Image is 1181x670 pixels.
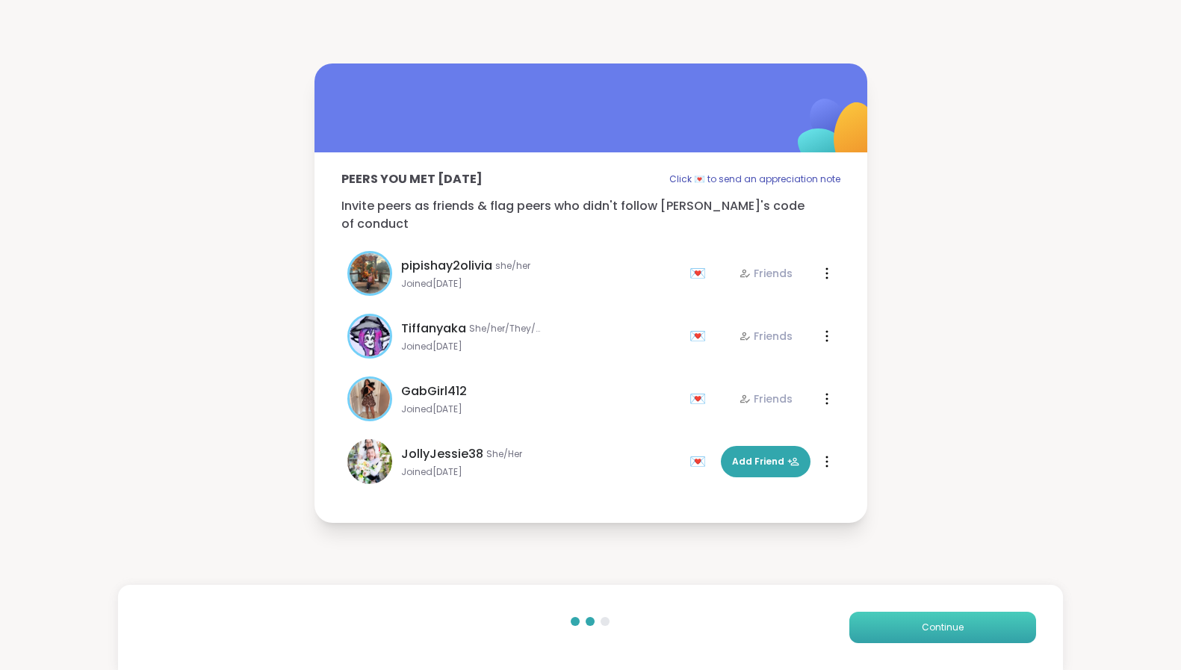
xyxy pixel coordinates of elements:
[401,445,483,463] span: JollyJessie38
[401,278,681,290] span: Joined [DATE]
[739,266,793,281] div: Friends
[341,197,840,233] p: Invite peers as friends & flag peers who didn't follow [PERSON_NAME]'s code of conduct
[763,60,911,208] img: ShareWell Logomark
[721,446,810,477] button: Add Friend
[401,466,681,478] span: Joined [DATE]
[849,612,1036,643] button: Continue
[347,439,392,484] img: JollyJessie38
[689,324,712,348] div: 💌
[350,253,390,294] img: pipishay2olivia
[739,391,793,406] div: Friends
[401,257,492,275] span: pipishay2olivia
[689,450,712,474] div: 💌
[350,379,390,419] img: GabGirl412
[341,170,483,188] p: Peers you met [DATE]
[401,320,466,338] span: Tiffanyaka
[469,323,544,335] span: She/her/They/Them
[669,170,840,188] p: Click 💌 to send an appreciation note
[689,387,712,411] div: 💌
[732,455,799,468] span: Add Friend
[689,261,712,285] div: 💌
[401,341,681,353] span: Joined [DATE]
[486,448,522,460] span: She/Her
[495,260,530,272] span: she/her
[401,382,467,400] span: GabGirl412
[922,621,964,634] span: Continue
[401,403,681,415] span: Joined [DATE]
[350,316,390,356] img: Tiffanyaka
[739,329,793,344] div: Friends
